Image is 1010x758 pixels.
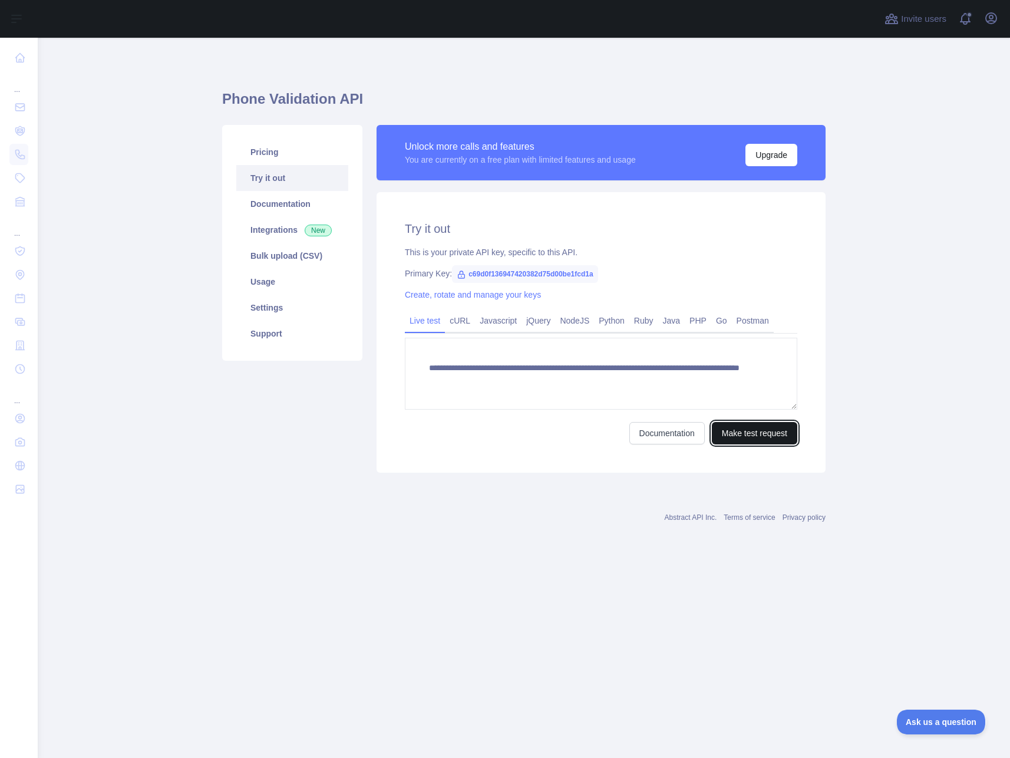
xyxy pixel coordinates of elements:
a: Go [711,311,732,330]
button: Upgrade [745,144,797,166]
a: Ruby [629,311,658,330]
a: NodeJS [555,311,594,330]
a: jQuery [521,311,555,330]
a: Python [594,311,629,330]
a: Create, rotate and manage your keys [405,290,541,299]
span: Invite users [901,12,946,26]
div: Primary Key: [405,268,797,279]
iframe: Toggle Customer Support [897,710,986,734]
button: Invite users [882,9,949,28]
a: Settings [236,295,348,321]
a: Abstract API Inc. [665,513,717,522]
a: Javascript [475,311,521,330]
a: Terms of service [724,513,775,522]
span: c69d0f136947420382d75d00be1fcd1a [452,265,598,283]
div: Unlock more calls and features [405,140,636,154]
a: Bulk upload (CSV) [236,243,348,269]
div: ... [9,382,28,406]
a: Documentation [629,422,705,444]
div: You are currently on a free plan with limited features and usage [405,154,636,166]
a: Try it out [236,165,348,191]
button: Make test request [712,422,797,444]
a: Java [658,311,685,330]
a: Documentation [236,191,348,217]
span: New [305,225,332,236]
a: Postman [732,311,774,330]
div: ... [9,215,28,238]
div: ... [9,71,28,94]
a: Live test [405,311,445,330]
a: cURL [445,311,475,330]
a: Privacy policy [783,513,826,522]
h1: Phone Validation API [222,90,826,118]
div: This is your private API key, specific to this API. [405,246,797,258]
h2: Try it out [405,220,797,237]
a: Integrations New [236,217,348,243]
a: Pricing [236,139,348,165]
a: PHP [685,311,711,330]
a: Support [236,321,348,347]
a: Usage [236,269,348,295]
